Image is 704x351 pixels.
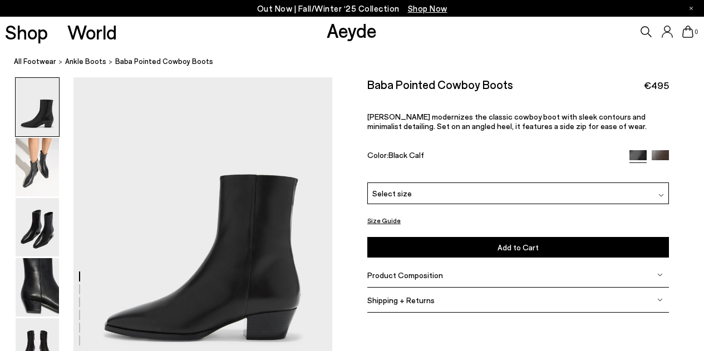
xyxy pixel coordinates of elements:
[657,297,663,303] img: svg%3E
[682,26,693,38] a: 0
[367,238,669,258] button: Add to Cart
[14,56,56,67] a: All Footwear
[367,214,401,228] button: Size Guide
[388,150,424,160] span: Black Calf
[367,150,620,163] div: Color:
[16,198,59,256] img: Baba Pointed Cowboy Boots - Image 3
[16,138,59,196] img: Baba Pointed Cowboy Boots - Image 2
[367,112,669,131] p: [PERSON_NAME] modernizes the classic cowboy boot with sleek contours and minimalist detailing. Se...
[367,295,435,305] span: Shipping + Returns
[498,243,539,253] span: Add to Cart
[257,2,447,16] p: Out Now | Fall/Winter ‘25 Collection
[693,29,699,35] span: 0
[367,270,443,280] span: Product Composition
[367,77,513,91] h2: Baba Pointed Cowboy Boots
[372,187,412,199] span: Select size
[115,56,213,67] span: Baba Pointed Cowboy Boots
[658,192,664,198] img: svg%3E
[16,78,59,136] img: Baba Pointed Cowboy Boots - Image 1
[5,22,48,42] a: Shop
[327,18,377,42] a: Aeyde
[16,258,59,317] img: Baba Pointed Cowboy Boots - Image 4
[65,57,106,66] span: ankle boots
[67,22,117,42] a: World
[657,272,663,278] img: svg%3E
[65,56,106,67] a: ankle boots
[14,47,704,77] nav: breadcrumb
[644,78,669,92] span: €495
[408,3,447,13] span: Navigate to /collections/new-in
